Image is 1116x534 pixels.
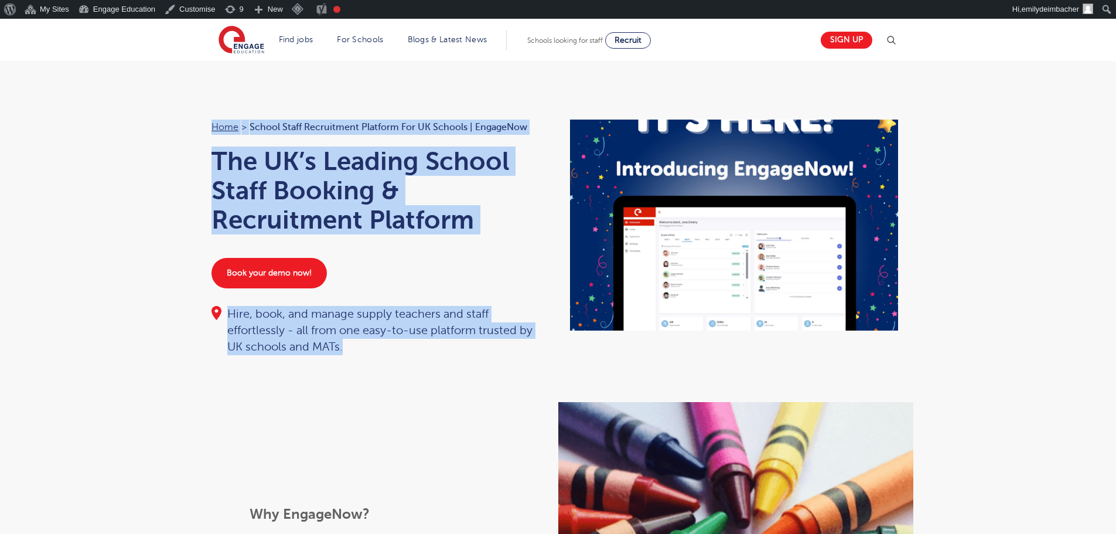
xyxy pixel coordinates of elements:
[250,506,370,522] b: Why EngageNow?
[250,120,527,135] span: School Staff Recruitment Platform for UK Schools | EngageNow
[605,32,651,49] a: Recruit
[1022,5,1079,13] span: emilydeimbacher
[337,35,383,44] a: For Schools
[211,258,327,288] a: Book your demo now!
[219,26,264,55] img: Engage Education
[211,120,547,135] nav: breadcrumb
[615,36,641,45] span: Recruit
[821,32,872,49] a: Sign up
[527,36,603,45] span: Schools looking for staff
[211,147,547,234] h1: The UK’s Leading School Staff Booking & Recruitment Platform
[211,122,238,132] a: Home
[333,6,340,13] div: Focus keyphrase not set
[211,306,547,355] div: Hire, book, and manage supply teachers and staff effortlessly - all from one easy-to-use platform...
[241,122,247,132] span: >
[279,35,313,44] a: Find jobs
[408,35,487,44] a: Blogs & Latest News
